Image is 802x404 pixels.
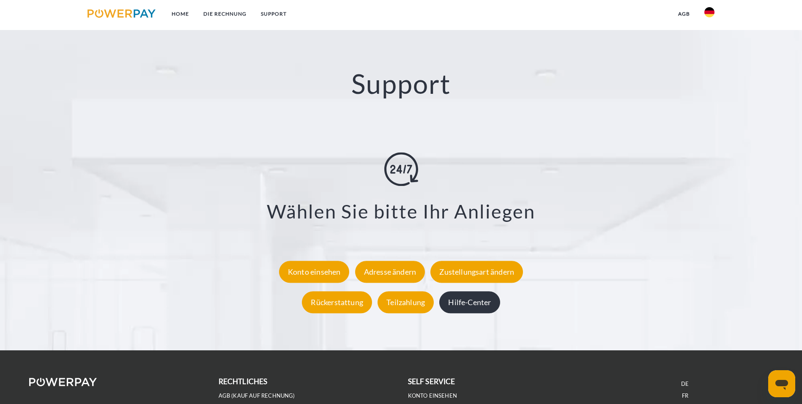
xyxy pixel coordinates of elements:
[682,392,688,399] a: FR
[29,378,97,386] img: logo-powerpay-white.svg
[408,392,457,399] a: Konto einsehen
[219,392,295,399] a: AGB (Kauf auf Rechnung)
[408,377,455,386] b: self service
[88,9,156,18] img: logo-powerpay.svg
[277,267,352,276] a: Konto einsehen
[430,261,523,283] div: Zustellungsart ändern
[40,67,762,101] h2: Support
[279,261,350,283] div: Konto einsehen
[439,291,500,313] div: Hilfe-Center
[704,7,714,17] img: de
[355,261,425,283] div: Adresse ändern
[378,291,434,313] div: Teilzahlung
[254,6,294,22] a: SUPPORT
[219,377,268,386] b: rechtliches
[164,6,196,22] a: Home
[353,267,427,276] a: Adresse ändern
[375,298,436,307] a: Teilzahlung
[428,267,525,276] a: Zustellungsart ändern
[671,6,697,22] a: agb
[302,291,372,313] div: Rückerstattung
[437,298,502,307] a: Hilfe-Center
[196,6,254,22] a: DIE RECHNUNG
[384,152,418,186] img: online-shopping.svg
[300,298,374,307] a: Rückerstattung
[768,370,795,397] iframe: Schaltfläche zum Öffnen des Messaging-Fensters
[51,199,751,223] h3: Wählen Sie bitte Ihr Anliegen
[681,380,689,388] a: DE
